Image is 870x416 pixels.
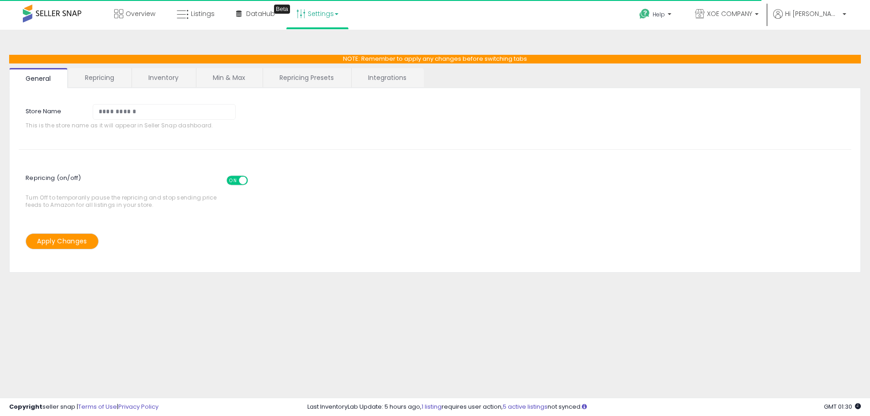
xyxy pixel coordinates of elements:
[26,233,99,249] button: Apply Changes
[19,104,86,116] label: Store Name
[227,177,239,184] span: ON
[9,403,158,411] div: seller snap | |
[26,122,242,129] span: This is the store name as it will appear in Seller Snap dashboard.
[263,68,350,87] a: Repricing Presets
[632,1,680,30] a: Help
[132,68,195,87] a: Inventory
[26,171,221,208] span: Turn Off to temporarily pause the repricing and stop sending price feeds to Amazon for all listin...
[639,8,650,20] i: Get Help
[69,68,131,87] a: Repricing
[118,402,158,411] a: Privacy Policy
[785,9,840,18] span: Hi [PERSON_NAME]
[422,402,442,411] a: 1 listing
[352,68,423,87] a: Integrations
[9,68,68,88] a: General
[191,9,215,18] span: Listings
[274,5,290,14] div: Tooltip anchor
[773,9,846,30] a: Hi [PERSON_NAME]
[503,402,548,411] a: 5 active listings
[246,9,275,18] span: DataHub
[824,402,861,411] span: 2025-08-14 01:30 GMT
[582,404,587,410] i: Click here to read more about un-synced listings.
[653,11,665,18] span: Help
[26,169,256,194] span: Repricing (on/off)
[707,9,752,18] span: XOE COMPANY
[126,9,155,18] span: Overview
[9,55,861,63] p: NOTE: Remember to apply any changes before switching tabs
[9,402,42,411] strong: Copyright
[196,68,262,87] a: Min & Max
[78,402,117,411] a: Terms of Use
[247,177,261,184] span: OFF
[307,403,861,411] div: Last InventoryLab Update: 5 hours ago, requires user action, not synced.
